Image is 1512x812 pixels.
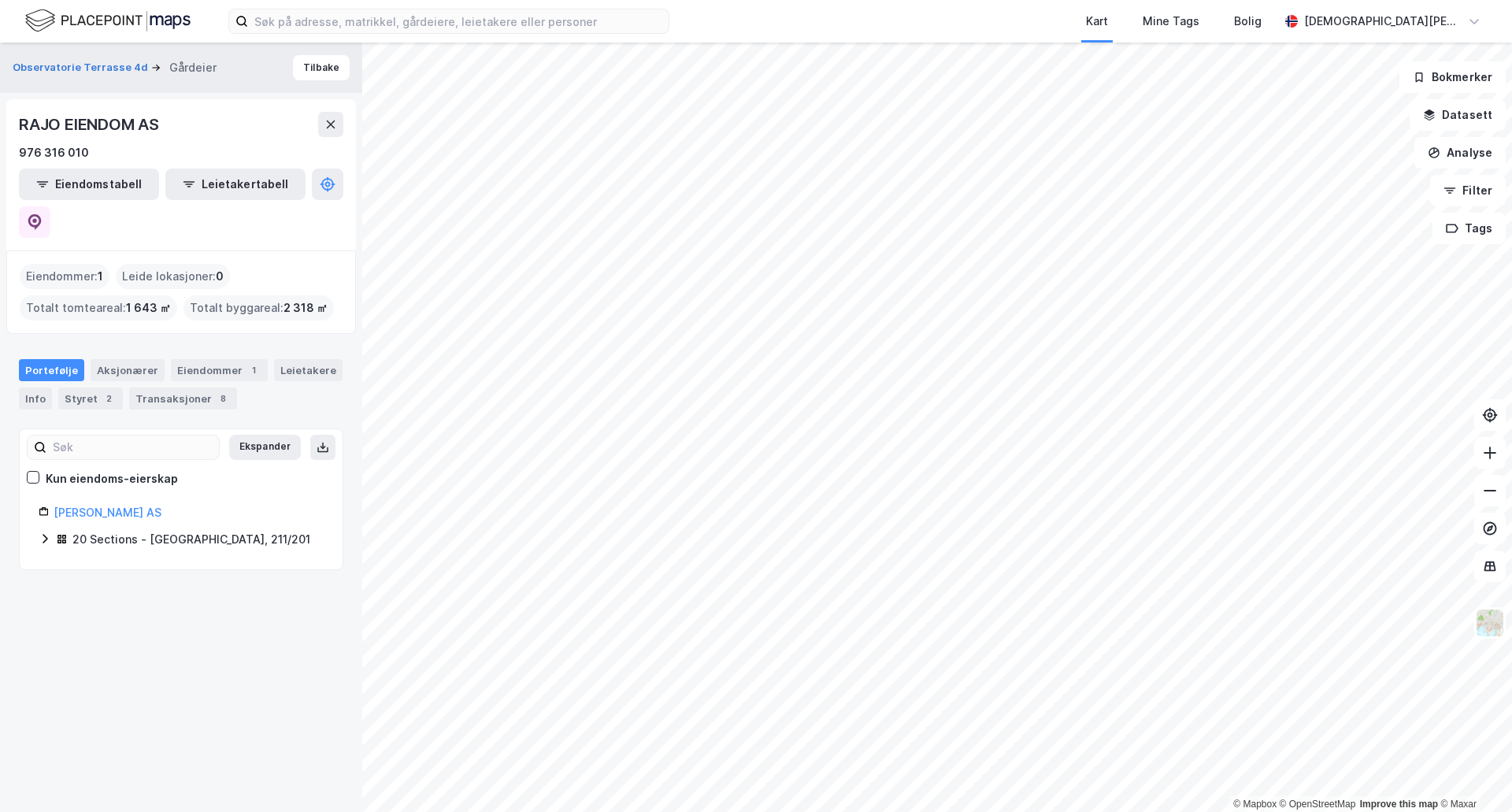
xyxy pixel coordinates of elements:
[20,295,177,321] div: Totalt tomteareal :
[1414,137,1506,169] button: Analyse
[72,530,310,549] div: 20 Sections - [GEOGRAPHIC_DATA], 211/201
[1086,12,1108,31] div: Kart
[1360,799,1438,810] a: Improve this map
[19,359,84,381] div: Portefølje
[25,7,191,35] img: logo.f888ab2527a4732fd821a326f86c7f29.svg
[1280,799,1356,810] a: OpenStreetMap
[116,264,230,289] div: Leide lokasjoner :
[1143,12,1199,31] div: Mine Tags
[248,9,669,33] input: Søk på adresse, matrikkel, gårdeiere, leietakere eller personer
[169,58,217,77] div: Gårdeier
[1430,175,1506,206] button: Filter
[13,60,151,76] button: Observatorie Terrasse 4d
[171,359,268,381] div: Eiendommer
[1433,736,1512,812] div: Kontrollprogram for chat
[1433,736,1512,812] iframe: Chat Widget
[216,267,224,286] span: 0
[46,436,219,459] input: Søk
[293,55,350,80] button: Tilbake
[274,359,343,381] div: Leietakere
[126,298,171,317] span: 1 643 ㎡
[101,391,117,406] div: 2
[19,112,162,137] div: RAJO EIENDOM AS
[54,506,161,519] a: [PERSON_NAME] AS
[91,359,165,381] div: Aksjonærer
[229,435,301,460] button: Ekspander
[1233,799,1277,810] a: Mapbox
[19,169,159,200] button: Eiendomstabell
[165,169,306,200] button: Leietakertabell
[183,295,334,321] div: Totalt byggareal :
[19,143,89,162] div: 976 316 010
[283,298,328,317] span: 2 318 ㎡
[1410,99,1506,131] button: Datasett
[129,387,237,410] div: Transaksjoner
[246,362,261,378] div: 1
[19,387,52,410] div: Info
[58,387,123,410] div: Styret
[1304,12,1462,31] div: [DEMOGRAPHIC_DATA][PERSON_NAME]
[1399,61,1506,93] button: Bokmerker
[1234,12,1262,31] div: Bolig
[98,267,103,286] span: 1
[20,264,109,289] div: Eiendommer :
[215,391,231,406] div: 8
[1475,608,1505,638] img: Z
[1432,213,1506,244] button: Tags
[46,469,178,488] div: Kun eiendoms-eierskap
